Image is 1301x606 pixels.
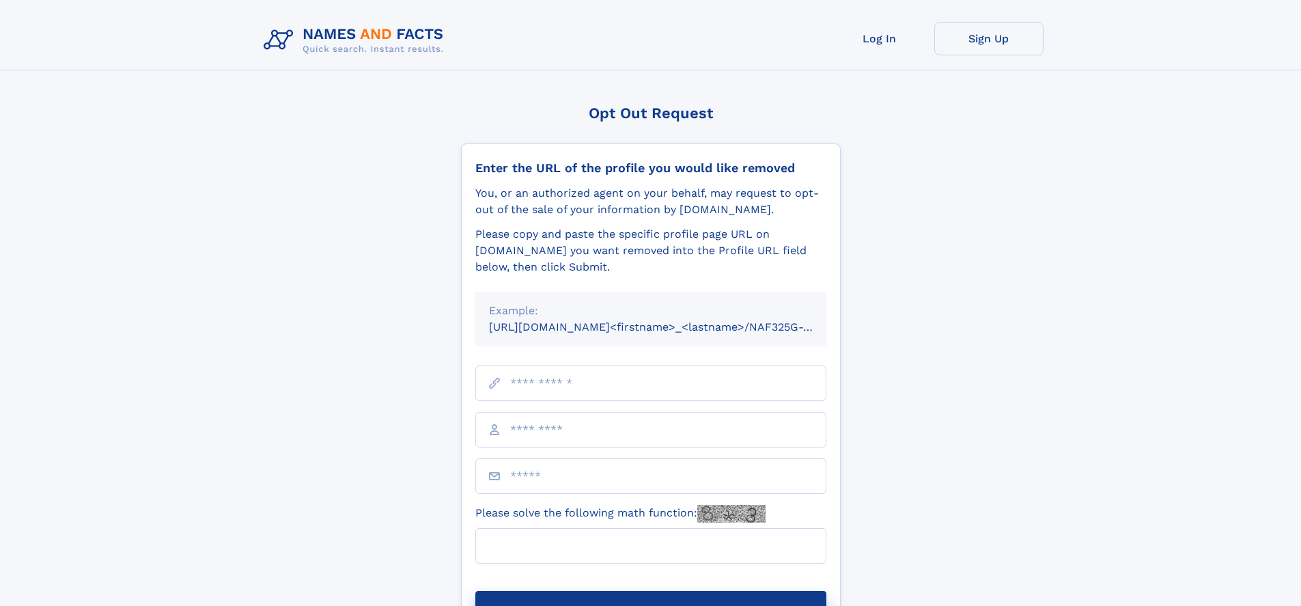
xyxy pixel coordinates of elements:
[475,505,766,523] label: Please solve the following math function:
[475,185,826,218] div: You, or an authorized agent on your behalf, may request to opt-out of the sale of your informatio...
[258,22,455,59] img: Logo Names and Facts
[475,161,826,176] div: Enter the URL of the profile you would like removed
[475,226,826,275] div: Please copy and paste the specific profile page URL on [DOMAIN_NAME] you want removed into the Pr...
[461,105,841,122] div: Opt Out Request
[934,22,1044,55] a: Sign Up
[489,320,852,333] small: [URL][DOMAIN_NAME]<firstname>_<lastname>/NAF325G-xxxxxxxx
[489,303,813,319] div: Example:
[825,22,934,55] a: Log In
